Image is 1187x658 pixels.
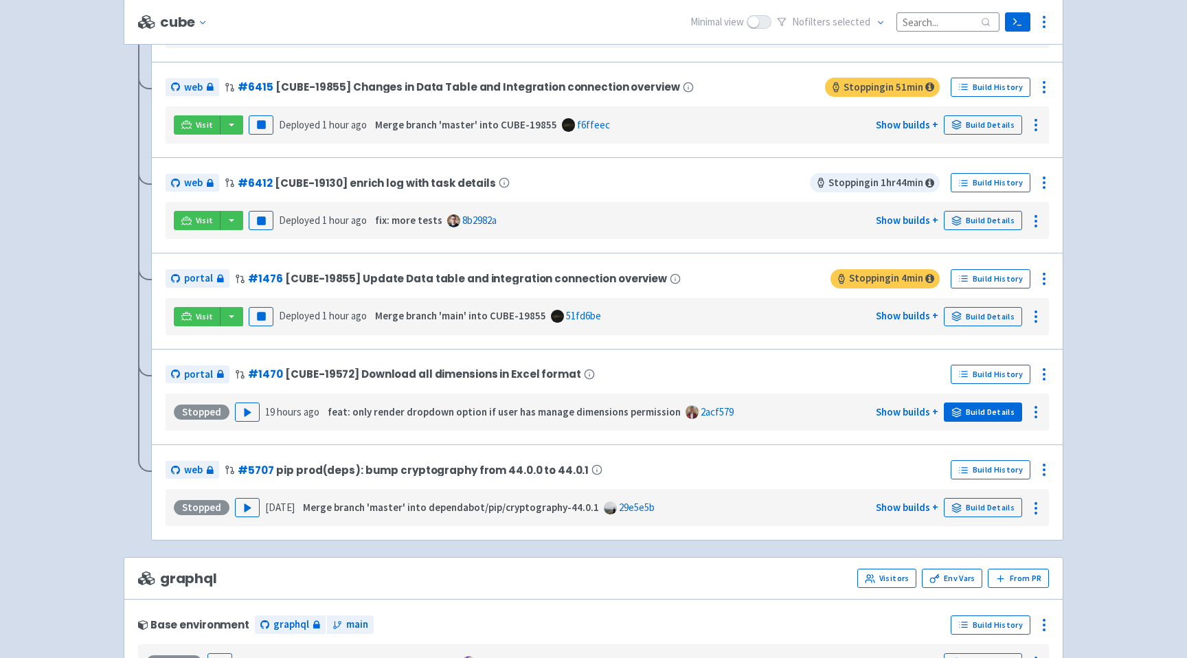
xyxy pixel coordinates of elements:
a: Show builds + [876,309,938,322]
time: 1 hour ago [322,309,367,322]
a: #6412 [238,176,272,190]
time: 1 hour ago [322,214,367,227]
button: Pause [249,211,273,230]
a: web [166,78,219,97]
a: Build History [951,460,1030,479]
a: portal [166,269,229,288]
a: Build Details [944,402,1022,422]
span: Visit [196,120,214,131]
a: Build History [951,173,1030,192]
span: Visit [196,311,214,322]
span: Visit [196,215,214,226]
span: portal [184,367,213,383]
div: Stopped [174,500,229,515]
span: pip prod(deps): bump cryptography from 44.0.0 to 44.0.1 [276,464,589,476]
span: portal [184,271,213,286]
span: web [184,462,203,478]
time: [DATE] [265,501,295,514]
strong: feat: only render dropdown option if user has manage dimensions permission [328,405,681,418]
button: From PR [988,569,1049,588]
span: [CUBE-19572] Download all dimensions in Excel format [285,368,580,380]
strong: Merge branch 'main' into CUBE-19855 [375,309,546,322]
span: Minimal view [690,14,744,30]
span: [CUBE-19855] Changes in Data Table and Integration connection overview [275,81,679,93]
a: Show builds + [876,405,938,418]
a: Show builds + [876,118,938,131]
a: 29e5e5b [619,501,655,514]
button: Play [235,498,260,517]
button: Play [235,402,260,422]
span: graphql [273,617,309,633]
input: Search... [896,12,999,31]
a: f6ffeec [577,118,610,131]
a: Build Details [944,211,1022,230]
a: web [166,174,219,192]
strong: Merge branch 'master' into CUBE-19855 [375,118,557,131]
a: 8b2982a [462,214,497,227]
span: Deployed [279,214,367,227]
a: Build History [951,615,1030,635]
span: Stopping in 1 hr 44 min [810,173,940,192]
a: Build Details [944,498,1022,517]
button: Pause [249,115,273,135]
span: graphql [138,571,217,587]
a: #1476 [248,271,282,286]
a: Build Details [944,115,1022,135]
span: No filter s [792,14,870,30]
span: Stopping in 51 min [825,78,940,97]
span: selected [833,15,870,28]
a: 2acf579 [701,405,734,418]
a: Show builds + [876,214,938,227]
button: cube [160,14,213,30]
a: #6415 [238,80,273,94]
span: Deployed [279,309,367,322]
a: #1470 [248,367,282,381]
span: main [346,617,368,633]
a: Show builds + [876,501,938,514]
strong: Merge branch 'master' into dependabot/pip/cryptography-44.0.1 [303,501,599,514]
a: graphql [255,615,326,634]
a: main [327,615,374,634]
time: 1 hour ago [322,118,367,131]
a: web [166,461,219,479]
span: Deployed [279,118,367,131]
a: 51fd6be [566,309,601,322]
a: Build Details [944,307,1022,326]
a: Terminal [1005,12,1030,32]
a: Build History [951,365,1030,384]
time: 19 hours ago [265,405,319,418]
a: Visit [174,211,221,230]
a: Build History [951,269,1030,288]
a: Env Vars [922,569,982,588]
a: Visit [174,115,221,135]
a: portal [166,365,229,384]
div: Base environment [138,619,249,631]
span: [CUBE-19855] Update Data table and integration connection overview [285,273,667,284]
a: Build History [951,78,1030,97]
span: web [184,80,203,95]
div: Stopped [174,405,229,420]
a: Visitors [857,569,916,588]
strong: fix: more tests [375,214,442,227]
span: web [184,175,203,191]
span: [CUBE-19130] enrich log with task details [275,177,495,189]
span: Stopping in 4 min [830,269,940,288]
a: Visit [174,307,221,326]
button: Pause [249,307,273,326]
a: #5707 [238,463,273,477]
